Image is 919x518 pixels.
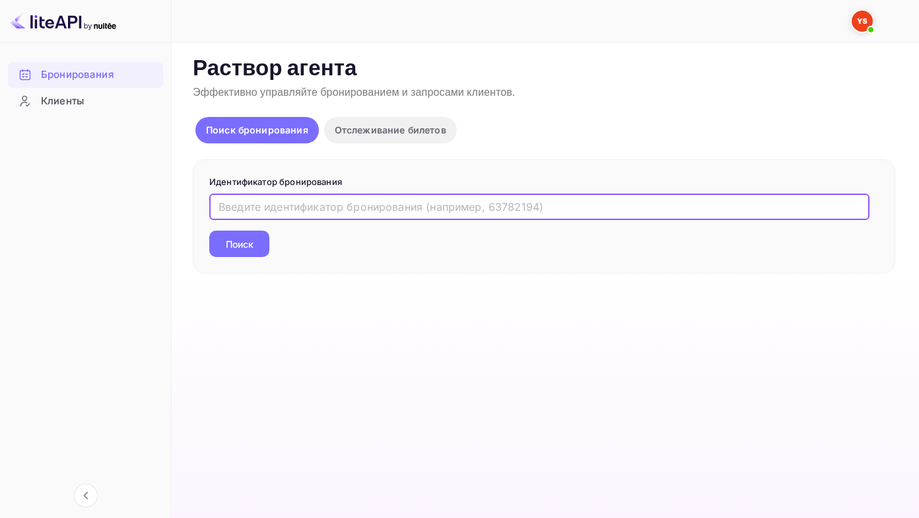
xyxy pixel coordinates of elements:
[209,176,342,187] ya-tr-span: Идентификатор бронирования
[8,62,163,87] a: Бронирования
[41,67,114,83] ya-tr-span: Бронирования
[41,94,84,109] ya-tr-span: Клиенты
[74,484,98,507] button: Свернуть навигацию
[8,89,163,113] a: Клиенты
[11,11,116,32] img: Логотип LiteAPI
[335,124,446,135] ya-tr-span: Отслеживание билетов
[226,237,254,251] ya-tr-span: Поиск
[193,86,515,100] ya-tr-span: Эффективно управляйте бронированием и запросами клиентов.
[209,194,869,220] input: Введите идентификатор бронирования (например, 63782194)
[852,11,873,32] img: Служба Поддержки Яндекса
[209,231,269,257] button: Поиск
[206,124,308,135] ya-tr-span: Поиск бронирования
[8,62,163,88] div: Бронирования
[8,89,163,114] div: Клиенты
[193,55,357,83] ya-tr-span: Раствор агента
